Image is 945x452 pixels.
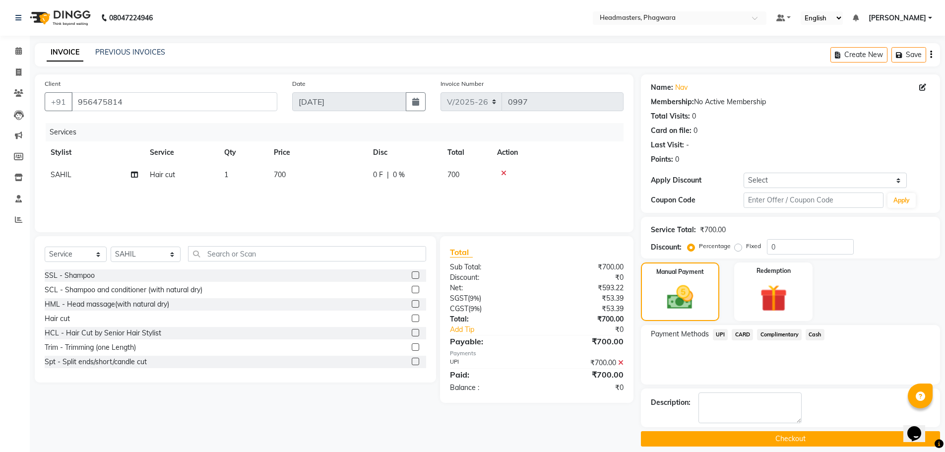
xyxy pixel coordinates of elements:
div: Last Visit: [651,140,684,150]
span: 1 [224,170,228,179]
div: ₹700.00 [537,262,631,272]
div: ₹53.39 [537,304,631,314]
label: Redemption [756,266,791,275]
a: PREVIOUS INVOICES [95,48,165,57]
div: - [686,140,689,150]
div: Sub Total: [442,262,537,272]
input: Search by Name/Mobile/Email/Code [71,92,277,111]
div: Membership: [651,97,694,107]
span: 9% [470,305,480,313]
div: Paid: [442,369,537,381]
input: Search or Scan [188,246,426,261]
b: 08047224946 [109,4,153,32]
a: Add Tip [442,324,552,335]
div: Coupon Code [651,195,744,205]
div: Balance : [442,383,537,393]
div: 0 [693,126,697,136]
th: Service [144,141,218,164]
div: Discount: [442,272,537,283]
span: UPI [713,329,728,340]
div: HML - Head massage(with natural dry) [45,299,169,310]
div: ₹0 [537,383,631,393]
button: Create New [830,47,887,63]
label: Percentage [699,242,731,251]
span: Hair cut [150,170,175,179]
div: Trim - Trimming (one Length) [45,342,136,353]
div: ₹0 [537,272,631,283]
img: logo [25,4,93,32]
div: SCL - Shampoo and conditioner (with natural dry) [45,285,202,295]
label: Invoice Number [441,79,484,88]
label: Client [45,79,61,88]
div: Points: [651,154,673,165]
div: Service Total: [651,225,696,235]
div: ₹53.39 [537,293,631,304]
div: ₹700.00 [537,314,631,324]
button: Save [891,47,926,63]
img: _gift.svg [752,281,796,315]
div: Apply Discount [651,175,744,186]
a: INVOICE [47,44,83,62]
div: Discount: [651,242,682,253]
div: ₹593.22 [537,283,631,293]
span: [PERSON_NAME] [869,13,926,23]
div: Payments [450,349,623,358]
span: SAHIL [51,170,71,179]
div: Payable: [442,335,537,347]
input: Enter Offer / Coupon Code [744,193,883,208]
div: No Active Membership [651,97,930,107]
div: 0 [675,154,679,165]
th: Action [491,141,624,164]
div: Hair cut [45,314,70,324]
div: Total: [442,314,537,324]
span: SGST [450,294,468,303]
div: 0 [692,111,696,122]
div: Description: [651,397,691,408]
div: UPI [442,358,537,368]
div: Total Visits: [651,111,690,122]
span: CGST [450,304,468,313]
button: +91 [45,92,72,111]
button: Apply [887,193,916,208]
span: 0 % [393,170,405,180]
th: Stylist [45,141,144,164]
div: Net: [442,283,537,293]
div: ₹700.00 [537,335,631,347]
a: Nav [675,82,688,93]
span: Payment Methods [651,329,709,339]
span: CARD [732,329,753,340]
th: Qty [218,141,268,164]
label: Fixed [746,242,761,251]
th: Total [441,141,491,164]
span: 0 F [373,170,383,180]
span: 9% [470,294,479,302]
div: Name: [651,82,673,93]
th: Disc [367,141,441,164]
span: Cash [806,329,824,340]
iframe: chat widget [903,412,935,442]
div: ₹700.00 [537,369,631,381]
div: ( ) [442,304,537,314]
span: | [387,170,389,180]
div: HCL - Hair Cut by Senior Hair Stylist [45,328,161,338]
span: Total [450,247,473,258]
div: ( ) [442,293,537,304]
th: Price [268,141,367,164]
div: SSL - Shampoo [45,270,95,281]
div: Card on file: [651,126,692,136]
div: Services [46,123,631,141]
button: Checkout [641,431,940,447]
div: ₹700.00 [700,225,726,235]
span: 700 [274,170,286,179]
span: Complimentary [757,329,802,340]
span: 700 [447,170,459,179]
label: Manual Payment [656,267,704,276]
div: ₹0 [553,324,631,335]
div: ₹700.00 [537,358,631,368]
div: Spt - Split ends/short/candle cut [45,357,147,367]
label: Date [292,79,306,88]
img: _cash.svg [659,282,701,313]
